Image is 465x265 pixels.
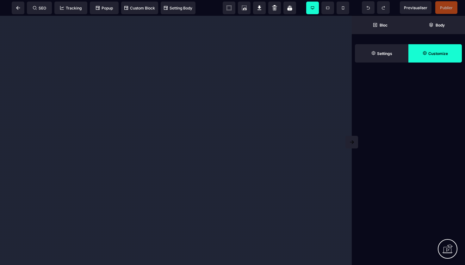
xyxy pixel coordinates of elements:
span: Open Layer Manager [408,16,465,34]
span: Publier [440,5,453,10]
span: View components [223,2,235,14]
strong: Settings [377,51,392,56]
strong: Body [436,23,445,27]
span: Previsualiser [404,5,427,10]
span: Open Style Manager [408,44,462,63]
span: Custom Block [124,6,155,10]
span: Preview [400,1,431,14]
span: Setting Body [164,6,192,10]
span: Open Blocks [352,16,408,34]
span: Popup [96,6,113,10]
strong: Customize [428,51,448,56]
strong: Bloc [380,23,387,27]
span: Tracking [60,6,82,10]
span: Settings [355,44,408,63]
span: SEO [33,6,46,10]
span: Screenshot [238,2,251,14]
